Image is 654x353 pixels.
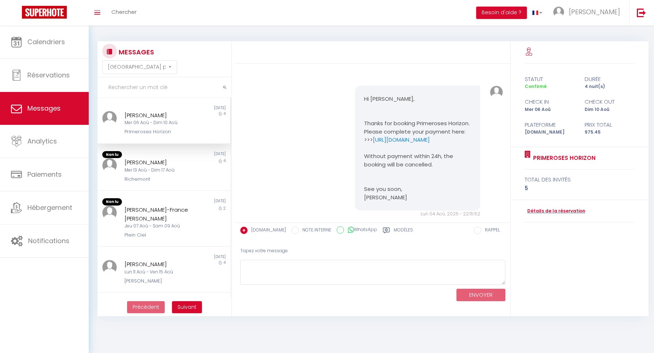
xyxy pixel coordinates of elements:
[580,75,639,84] div: durée
[580,106,639,113] div: Dim 10 Aoû
[127,301,165,314] button: Previous
[102,158,117,173] img: ...
[27,37,65,46] span: Calendriers
[520,106,580,113] div: Mer 06 Aoû
[102,151,122,158] span: Non lu
[102,198,122,206] span: Non lu
[355,211,480,218] div: Lun 04 Aoû. 2025 - 22:15:52
[164,254,230,260] div: [DATE]
[248,227,286,235] label: [DOMAIN_NAME]
[344,226,377,234] label: WhatsApp
[520,129,580,136] div: [DOMAIN_NAME]
[125,223,192,230] div: Jeu 07 Aoû - Sam 09 Aoû
[125,260,192,269] div: [PERSON_NAME]
[364,185,471,202] p: See you soon, [PERSON_NAME]
[117,44,154,60] h3: MESSAGES
[28,236,69,245] span: Notifications
[27,104,61,113] span: Messages
[27,70,70,80] span: Réservations
[27,203,72,212] span: Hébergement
[456,289,505,302] button: ENVOYER
[481,227,500,235] label: RAPPEL
[394,227,413,236] label: Modèles
[364,119,471,136] p: Thanks for booking Primeroses Horizon. Please complete your payment here:
[125,158,192,167] div: [PERSON_NAME]
[525,83,547,89] span: Confirmé
[476,7,527,19] button: Besoin d'aide ?
[637,8,646,17] img: logout
[164,105,230,111] div: [DATE]
[102,260,117,275] img: ...
[164,198,230,206] div: [DATE]
[364,95,471,103] p: Hi [PERSON_NAME],
[125,167,192,174] div: Mer 13 Aoû - Dim 17 Aoû
[223,111,226,116] span: 4
[223,260,226,265] span: 4
[223,158,226,164] span: 4
[580,97,639,106] div: check out
[22,6,67,19] img: Super Booking
[223,206,226,211] span: 2
[125,269,192,276] div: Lun 11 Aoû - Ven 15 Aoû
[27,137,57,146] span: Analytics
[490,86,503,99] img: ...
[125,231,192,239] div: Plein Ciel
[373,136,430,143] a: [URL][DOMAIN_NAME]
[111,8,137,16] span: Chercher
[364,136,471,169] p: >>> Without payment within 24h, the booking will be cancelled.
[102,206,117,220] img: ...
[164,151,230,158] div: [DATE]
[520,75,580,84] div: statut
[133,303,159,311] span: Précédent
[102,111,117,126] img: ...
[125,128,192,135] div: Primeroses Horizon
[580,83,639,90] div: 4 nuit(s)
[580,120,639,129] div: Prix total
[525,175,635,184] div: total des invités
[569,7,620,16] span: [PERSON_NAME]
[172,301,202,314] button: Next
[531,154,596,162] a: Primeroses Horizon
[299,227,331,235] label: NOTE INTERNE
[177,303,196,311] span: Suivant
[580,129,639,136] div: 975.45
[125,277,192,285] div: [PERSON_NAME]
[125,206,192,223] div: [PERSON_NAME]-France [PERSON_NAME]
[553,7,564,18] img: ...
[97,77,231,98] input: Rechercher un mot clé
[525,184,635,193] div: 5
[240,242,505,260] div: Tapez votre message
[27,170,62,179] span: Paiements
[125,176,192,183] div: Richemont
[125,111,192,120] div: [PERSON_NAME]
[125,119,192,126] div: Mer 06 Aoû - Dim 10 Aoû
[520,97,580,106] div: check in
[520,120,580,129] div: Plateforme
[525,208,585,215] a: Détails de la réservation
